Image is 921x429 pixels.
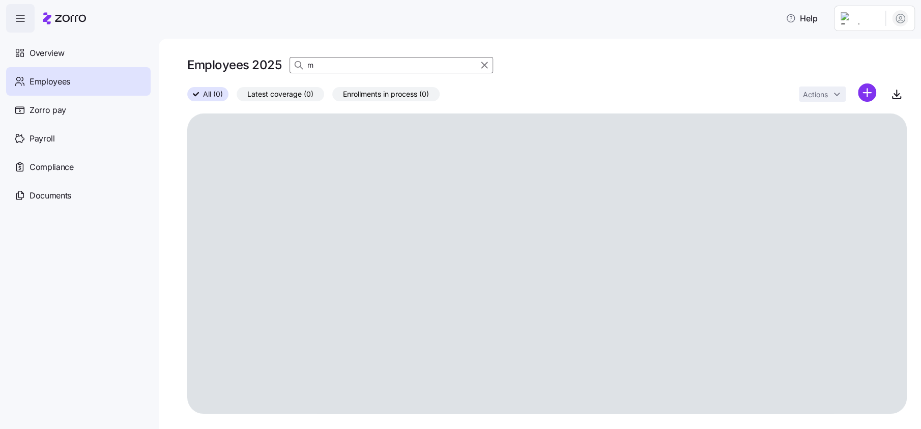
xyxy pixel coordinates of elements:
[6,181,151,210] a: Documents
[187,57,281,73] h1: Employees 2025
[6,153,151,181] a: Compliance
[247,88,313,101] span: Latest coverage (0)
[778,8,826,28] button: Help
[30,47,64,60] span: Overview
[6,124,151,153] a: Payroll
[6,39,151,67] a: Overview
[30,189,71,202] span: Documents
[786,12,818,24] span: Help
[30,104,66,117] span: Zorro pay
[6,96,151,124] a: Zorro pay
[30,132,55,145] span: Payroll
[290,57,493,73] input: Search Employees
[30,161,74,174] span: Compliance
[858,83,876,102] svg: add icon
[203,88,223,101] span: All (0)
[6,67,151,96] a: Employees
[343,88,429,101] span: Enrollments in process (0)
[841,12,877,24] img: Employer logo
[30,75,70,88] span: Employees
[799,87,846,102] button: Actions
[803,91,828,98] span: Actions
